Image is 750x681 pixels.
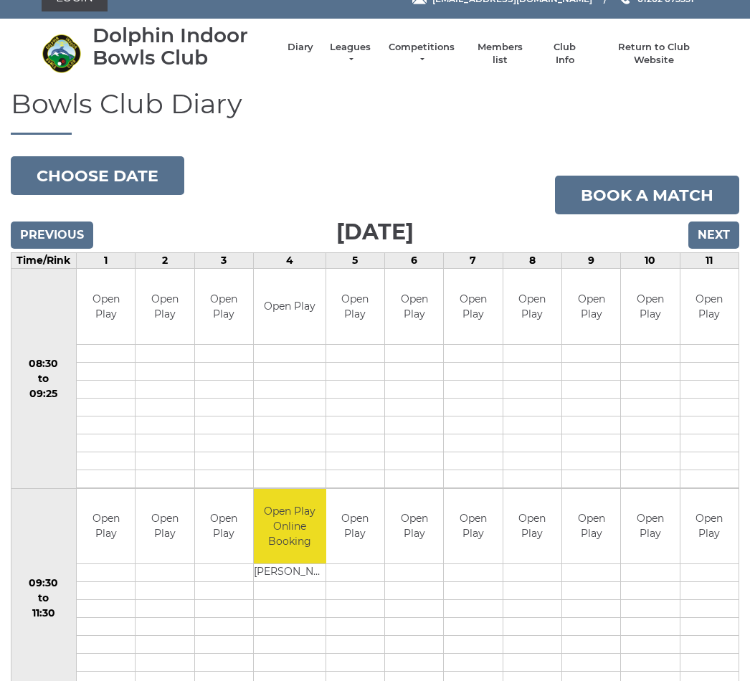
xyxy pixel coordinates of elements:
[621,269,679,344] td: Open Play
[503,489,561,564] td: Open Play
[254,564,326,582] td: [PERSON_NAME]
[195,489,253,564] td: Open Play
[444,269,502,344] td: Open Play
[385,269,443,344] td: Open Play
[680,269,739,344] td: Open Play
[680,489,739,564] td: Open Play
[600,41,708,67] a: Return to Club Website
[254,269,326,344] td: Open Play
[195,269,253,344] td: Open Play
[326,489,384,564] td: Open Play
[77,489,135,564] td: Open Play
[387,41,456,67] a: Competitions
[11,269,77,489] td: 08:30 to 09:25
[562,489,620,564] td: Open Play
[136,489,194,564] td: Open Play
[444,489,502,564] td: Open Play
[11,89,739,135] h1: Bowls Club Diary
[254,489,326,564] td: Open Play Online Booking
[444,253,503,269] td: 7
[288,41,313,54] a: Diary
[555,176,739,214] a: Book a match
[384,253,443,269] td: 6
[11,156,184,195] button: Choose date
[76,253,135,269] td: 1
[385,489,443,564] td: Open Play
[42,34,81,73] img: Dolphin Indoor Bowls Club
[470,41,529,67] a: Members list
[194,253,253,269] td: 3
[328,41,373,67] a: Leagues
[77,269,135,344] td: Open Play
[136,269,194,344] td: Open Play
[621,253,680,269] td: 10
[688,222,739,249] input: Next
[561,253,620,269] td: 9
[92,24,273,69] div: Dolphin Indoor Bowls Club
[136,253,194,269] td: 2
[621,489,679,564] td: Open Play
[326,269,384,344] td: Open Play
[326,253,384,269] td: 5
[11,253,77,269] td: Time/Rink
[503,269,561,344] td: Open Play
[503,253,561,269] td: 8
[562,269,620,344] td: Open Play
[11,222,93,249] input: Previous
[253,253,326,269] td: 4
[544,41,586,67] a: Club Info
[680,253,739,269] td: 11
